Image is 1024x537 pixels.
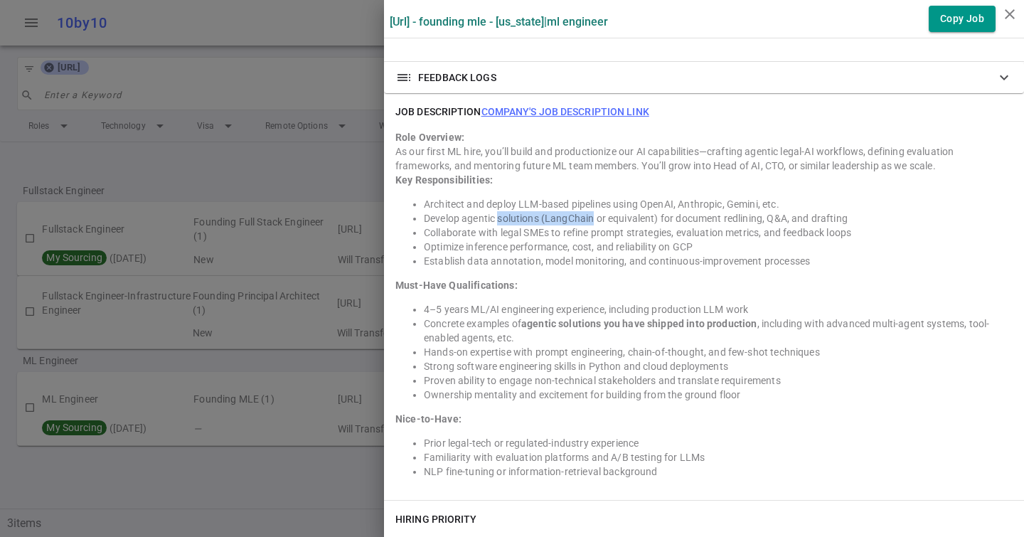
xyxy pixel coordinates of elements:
[395,144,1013,173] div: As our first ML hire, you’ll build and productionize our AI capabilities—crafting agentic legal-A...
[395,174,493,186] strong: Key Responsibilities:
[481,106,649,117] a: Company's job description link
[395,105,649,119] h6: JOB DESCRIPTION
[424,436,1013,450] li: Prior legal-tech or regulated-industry experience
[395,132,464,143] strong: Role Overview:
[929,6,996,32] button: Copy Job
[395,280,518,291] strong: Must-Have Qualifications:
[424,225,1013,240] li: Collaborate with legal SMEs to refine prompt strategies, evaluation metrics, and feedback loops
[384,62,1024,93] div: FEEDBACK LOGS
[424,197,1013,211] li: Architect and deploy LLM-based pipelines using OpenAI, Anthropic, Gemini, etc.
[395,512,477,526] h6: HIRING PRIORITY
[1001,6,1018,23] i: close
[424,450,1013,464] li: Familiarity with evaluation platforms and A/B testing for LLMs
[424,345,1013,359] li: Hands-on expertise with prompt engineering, chain-of-thought, and few-shot techniques
[418,70,496,85] span: FEEDBACK LOGS
[424,359,1013,373] li: Strong software engineering skills in Python and cloud deployments
[521,318,757,329] strong: agentic solutions you have shipped into production
[424,240,1013,254] li: Optimize inference performance, cost, and reliability on GCP
[395,69,412,86] span: toc
[424,211,1013,225] li: Develop agentic solutions (LangChain or equivalent) for document redlining, Q&A, and drafting
[424,464,1013,479] li: NLP fine-tuning or information-retrieval background
[424,254,1013,268] li: Establish data annotation, model monitoring, and continuous-improvement processes
[395,413,462,425] strong: Nice-to-Have:
[424,373,1013,388] li: Proven ability to engage non-technical stakeholders and translate requirements
[424,302,1013,317] li: 4–5 years ML/AI engineering experience, including production LLM work
[390,15,608,28] label: [URL] - Founding MLE - [US_STATE] | ML Engineer
[424,317,1013,345] li: Concrete examples of , including with advanced multi-agent systems, tool-enabled agents, etc.
[996,69,1013,86] span: expand_more
[424,388,1013,402] li: Ownership mentality and excitement for building from the ground floor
